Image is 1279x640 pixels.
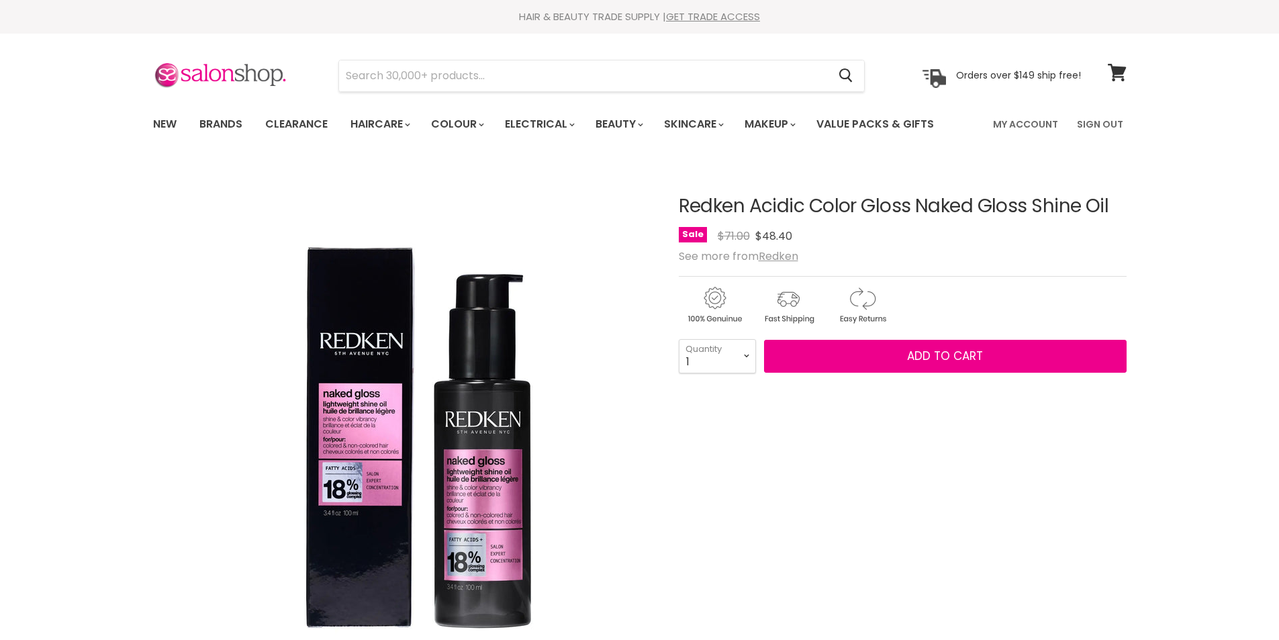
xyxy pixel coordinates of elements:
[338,60,865,92] form: Product
[679,227,707,242] span: Sale
[189,110,252,138] a: Brands
[753,285,824,326] img: shipping.gif
[806,110,944,138] a: Value Packs & Gifts
[826,285,898,326] img: returns.gif
[255,110,338,138] a: Clearance
[136,105,1143,144] nav: Main
[339,60,828,91] input: Search
[1069,110,1131,138] a: Sign Out
[679,196,1127,217] h1: Redken Acidic Color Gloss Naked Gloss Shine Oil
[755,228,792,244] span: $48.40
[421,110,492,138] a: Colour
[735,110,804,138] a: Makeup
[907,348,983,364] span: Add to cart
[585,110,651,138] a: Beauty
[679,248,798,264] span: See more from
[143,110,187,138] a: New
[956,69,1081,81] p: Orders over $149 ship free!
[654,110,732,138] a: Skincare
[679,339,756,373] select: Quantity
[679,285,750,326] img: genuine.gif
[764,340,1127,373] button: Add to cart
[718,228,750,244] span: $71.00
[666,9,760,24] a: GET TRADE ACCESS
[136,10,1143,24] div: HAIR & BEAUTY TRADE SUPPLY |
[828,60,864,91] button: Search
[985,110,1066,138] a: My Account
[495,110,583,138] a: Electrical
[759,248,798,264] a: Redken
[340,110,418,138] a: Haircare
[143,105,965,144] ul: Main menu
